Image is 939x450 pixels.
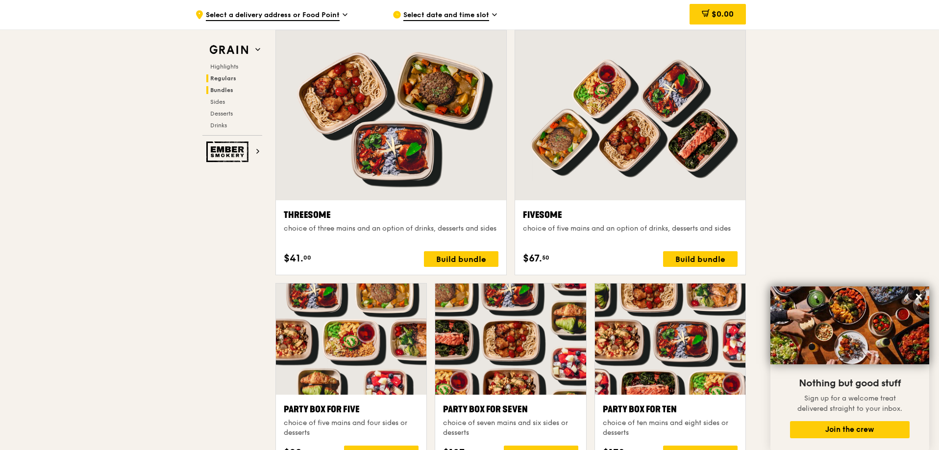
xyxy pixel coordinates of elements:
div: Party Box for Five [284,403,419,416]
span: Highlights [210,63,238,70]
div: Threesome [284,208,498,222]
span: Bundles [210,87,233,94]
div: choice of seven mains and six sides or desserts [443,418,578,438]
div: Build bundle [663,251,738,267]
span: Drinks [210,122,227,129]
span: $41. [284,251,303,266]
img: Ember Smokery web logo [206,142,251,162]
span: 00 [303,254,311,261]
span: Nothing but good stuff [799,378,901,389]
button: Join the crew [790,421,910,438]
div: Build bundle [424,251,498,267]
div: choice of ten mains and eight sides or desserts [603,418,738,438]
span: Sides [210,98,225,105]
div: choice of five mains and four sides or desserts [284,418,419,438]
img: Grain web logo [206,41,251,59]
div: choice of five mains and an option of drinks, desserts and sides [523,224,738,234]
button: Close [911,289,927,305]
img: DSC07876-Edit02-Large.jpeg [770,286,929,364]
span: Sign up for a welcome treat delivered straight to your inbox. [797,394,902,413]
span: Select a delivery address or Food Point [206,10,340,21]
span: $0.00 [712,9,734,19]
div: choice of three mains and an option of drinks, desserts and sides [284,224,498,234]
div: Party Box for Seven [443,403,578,416]
div: Fivesome [523,208,738,222]
div: Party Box for Ten [603,403,738,416]
span: Select date and time slot [403,10,489,21]
span: Desserts [210,110,233,117]
span: Regulars [210,75,236,82]
span: 50 [542,254,549,261]
span: $67. [523,251,542,266]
